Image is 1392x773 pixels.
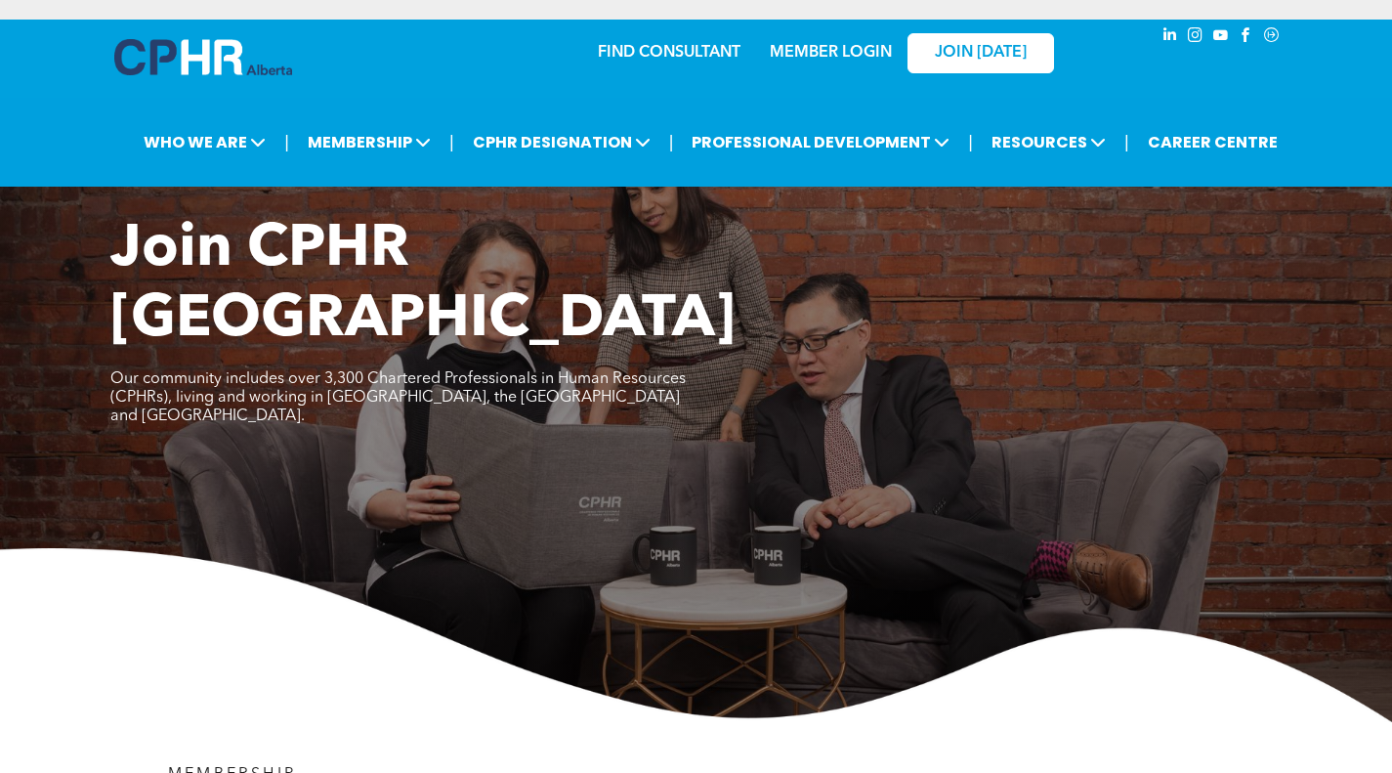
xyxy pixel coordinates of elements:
a: CAREER CENTRE [1142,124,1284,160]
a: MEMBER LOGIN [770,45,892,61]
li: | [284,122,289,162]
span: RESOURCES [986,124,1112,160]
a: instagram [1185,24,1206,51]
a: facebook [1236,24,1257,51]
span: JOIN [DATE] [935,44,1027,63]
li: | [968,122,973,162]
span: PROFESSIONAL DEVELOPMENT [686,124,955,160]
li: | [669,122,674,162]
a: Social network [1261,24,1283,51]
a: linkedin [1160,24,1181,51]
span: MEMBERSHIP [302,124,437,160]
a: FIND CONSULTANT [598,45,740,61]
a: youtube [1210,24,1232,51]
span: CPHR DESIGNATION [467,124,656,160]
span: Our community includes over 3,300 Chartered Professionals in Human Resources (CPHRs), living and ... [110,371,686,424]
span: WHO WE ARE [138,124,272,160]
li: | [1124,122,1129,162]
span: Join CPHR [GEOGRAPHIC_DATA] [110,221,736,350]
li: | [449,122,454,162]
a: JOIN [DATE] [907,33,1054,73]
img: A blue and white logo for cp alberta [114,39,292,75]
